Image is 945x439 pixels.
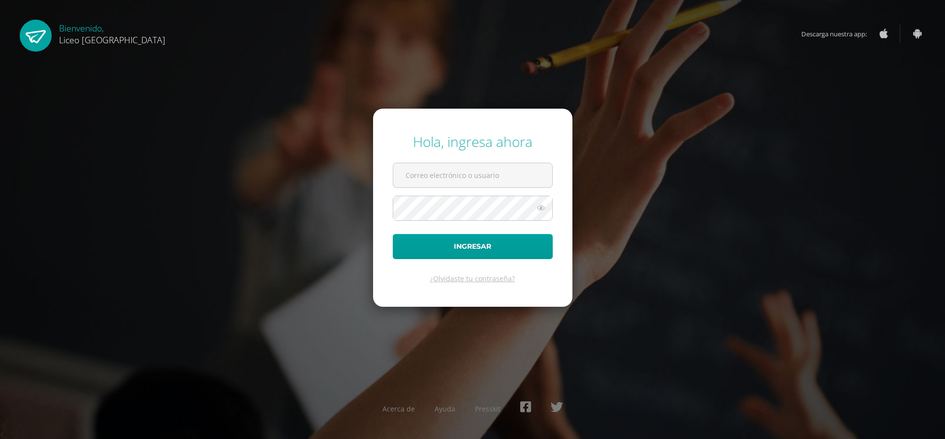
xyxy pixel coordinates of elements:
div: Bienvenido, [59,20,165,46]
a: Presskit [475,404,501,413]
a: Ayuda [435,404,455,413]
span: Descarga nuestra app: [801,25,877,43]
span: Liceo [GEOGRAPHIC_DATA] [59,34,165,46]
a: Acerca de [382,404,415,413]
a: ¿Olvidaste tu contraseña? [430,274,515,283]
button: Ingresar [393,234,553,259]
div: Hola, ingresa ahora [393,132,553,151]
input: Correo electrónico o usuario [393,163,552,187]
